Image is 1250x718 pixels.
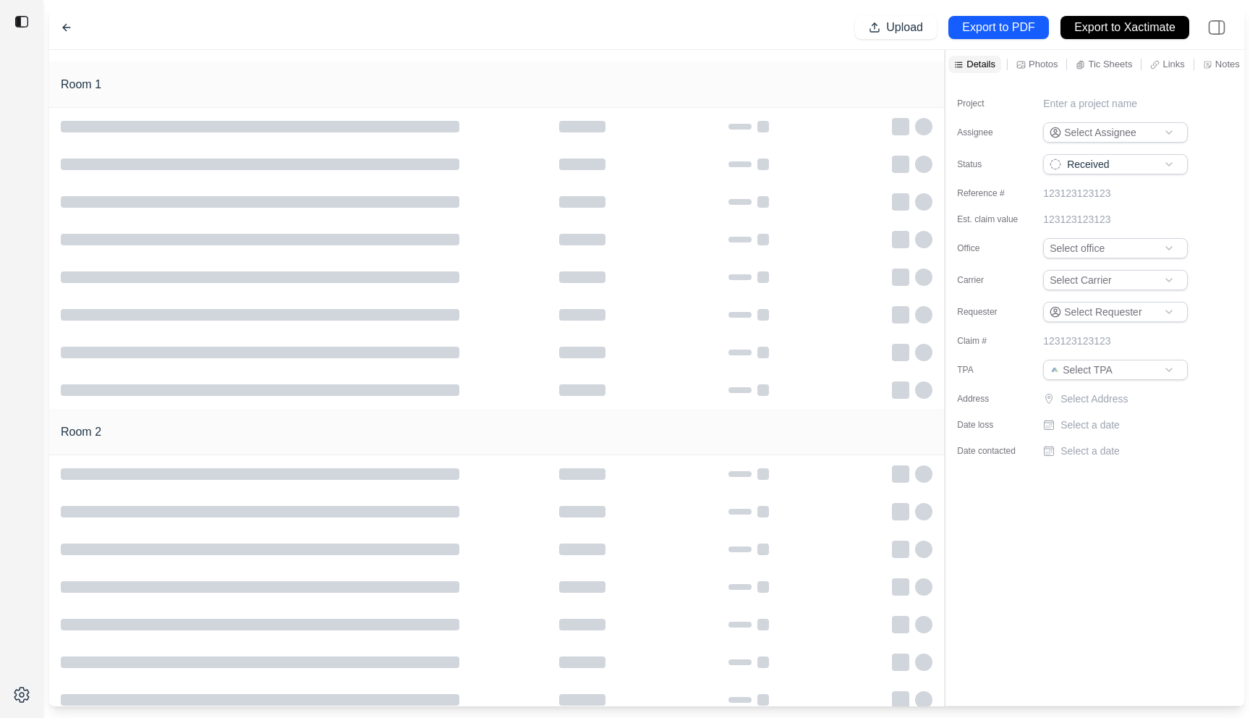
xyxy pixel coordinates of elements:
label: Address [957,393,1029,405]
p: Notes [1215,58,1240,70]
p: Export to PDF [962,20,1034,36]
h1: Room 1 [61,76,101,93]
p: 123123123123 [1043,212,1110,227]
label: TPA [957,364,1029,376]
label: Est. claim value [957,214,1029,225]
p: Links [1162,58,1184,70]
p: 123123123123 [1043,186,1110,200]
label: Requester [957,306,1029,318]
p: Tic Sheets [1088,58,1132,70]
h1: Room 2 [61,423,101,441]
p: Select a date [1060,444,1120,458]
img: toggle sidebar [14,14,29,29]
p: Select Address [1060,392,1191,406]
p: Export to Xactimate [1074,20,1175,36]
button: Upload [855,16,937,39]
p: Photos [1029,58,1058,70]
label: Date loss [957,419,1029,431]
button: Export to Xactimate [1060,16,1189,39]
label: Carrier [957,274,1029,286]
p: Upload [886,20,923,36]
label: Date contacted [957,445,1029,457]
label: Project [957,98,1029,109]
label: Assignee [957,127,1029,138]
p: 123123123123 [1043,334,1110,348]
button: Export to PDF [948,16,1049,39]
p: Details [966,58,995,70]
label: Reference # [957,187,1029,199]
label: Claim # [957,335,1029,347]
img: right-panel.svg [1201,12,1233,43]
p: Enter a project name [1043,96,1137,111]
label: Status [957,159,1029,170]
label: Office [957,242,1029,254]
p: Select a date [1060,418,1120,432]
